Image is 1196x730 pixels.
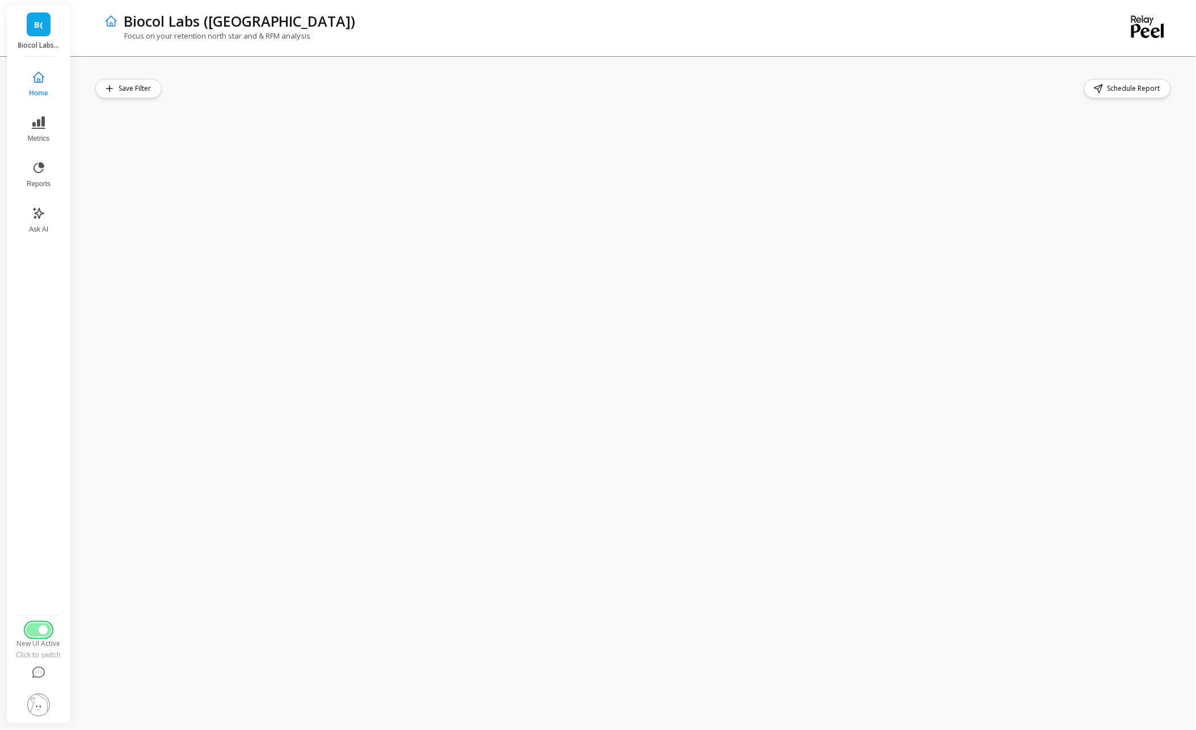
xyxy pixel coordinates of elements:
span: Ask AI [29,225,48,234]
iframe: Omni Embed [95,107,1173,707]
span: Schedule Report [1107,83,1164,94]
span: Home [29,89,48,98]
button: Home [20,64,57,104]
p: Focus on your retention north star and & RFM analysis [104,31,310,41]
button: Help [15,660,62,687]
button: Ask AI [20,200,57,241]
span: B( [34,18,43,31]
span: Save Filter [119,83,154,94]
span: Metrics [28,134,50,143]
span: Reports [27,179,50,188]
img: profile picture [27,694,50,716]
button: Settings [15,687,62,723]
p: Biocol Labs (US) [124,11,356,31]
button: Reports [20,154,57,195]
button: Switch to Legacy UI [26,623,51,637]
div: New UI Active [15,639,62,648]
div: Click to switch [15,651,62,660]
p: Biocol Labs (US) [18,41,60,50]
button: Save Filter [95,79,162,98]
button: Schedule Report [1084,79,1171,98]
button: Metrics [20,109,57,150]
